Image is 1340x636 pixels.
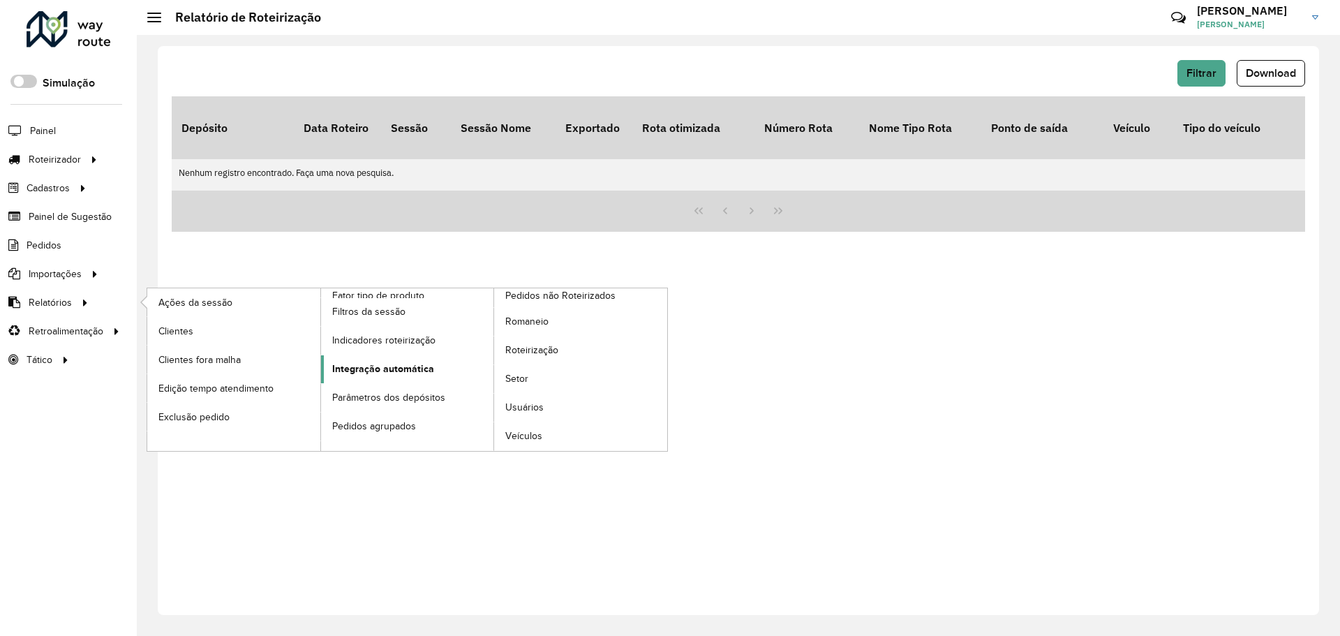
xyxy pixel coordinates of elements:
[494,422,667,450] a: Veículos
[381,96,451,159] th: Sessão
[451,96,556,159] th: Sessão Nome
[321,384,494,412] a: Parâmetros dos depósitos
[147,346,320,374] a: Clientes fora malha
[147,288,494,450] a: Fator tipo de produto
[632,96,754,159] th: Rota otimizada
[29,152,81,167] span: Roteirizador
[321,327,494,355] a: Indicadores roteirização
[43,75,95,91] label: Simulação
[29,209,112,224] span: Painel de Sugestão
[158,353,241,367] span: Clientes fora malha
[1186,67,1216,79] span: Filtrar
[321,355,494,383] a: Integração automática
[27,238,61,253] span: Pedidos
[332,419,416,434] span: Pedidos agrupados
[1197,18,1302,31] span: [PERSON_NAME]
[556,96,632,159] th: Exportado
[29,295,72,310] span: Relatórios
[505,314,549,329] span: Romaneio
[332,390,445,405] span: Parâmetros dos depósitos
[505,288,616,303] span: Pedidos não Roteirizados
[494,308,667,336] a: Romaneio
[332,362,434,376] span: Integração automática
[505,400,544,415] span: Usuários
[321,288,668,450] a: Pedidos não Roteirizados
[1177,60,1226,87] button: Filtrar
[321,413,494,441] a: Pedidos agrupados
[1173,96,1295,159] th: Tipo do veículo
[859,96,981,159] th: Nome Tipo Rota
[294,96,381,159] th: Data Roteiro
[332,304,405,319] span: Filtros da sessão
[1103,96,1173,159] th: Veículo
[1246,67,1296,79] span: Download
[1197,4,1302,17] h3: [PERSON_NAME]
[27,353,52,367] span: Tático
[494,365,667,393] a: Setor
[1163,3,1193,33] a: Contato Rápido
[158,381,274,396] span: Edição tempo atendimento
[332,333,435,348] span: Indicadores roteirização
[494,394,667,422] a: Usuários
[494,337,667,364] a: Roteirização
[147,374,320,402] a: Edição tempo atendimento
[158,295,232,310] span: Ações da sessão
[147,288,320,316] a: Ações da sessão
[27,181,70,195] span: Cadastros
[1237,60,1305,87] button: Download
[981,96,1103,159] th: Ponto de saída
[30,124,56,138] span: Painel
[29,267,82,281] span: Importações
[505,371,528,386] span: Setor
[147,403,320,431] a: Exclusão pedido
[321,298,494,326] a: Filtros da sessão
[147,317,320,345] a: Clientes
[158,324,193,339] span: Clientes
[332,288,424,303] span: Fator tipo de produto
[754,96,859,159] th: Número Rota
[505,343,558,357] span: Roteirização
[161,10,321,25] h2: Relatório de Roteirização
[172,96,294,159] th: Depósito
[158,410,230,424] span: Exclusão pedido
[505,429,542,443] span: Veículos
[29,324,103,339] span: Retroalimentação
